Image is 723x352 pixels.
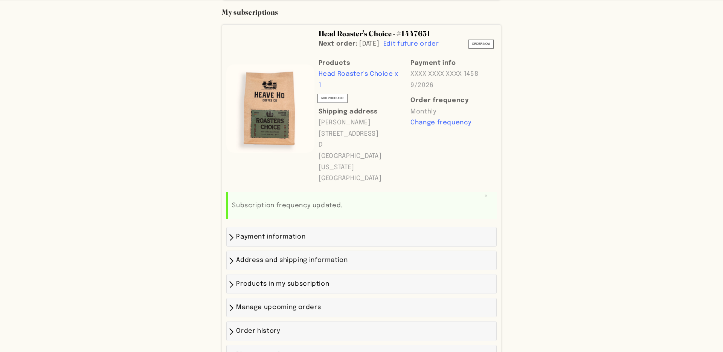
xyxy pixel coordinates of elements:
button: Dismiss [484,192,491,199]
p: [GEOGRAPHIC_DATA][US_STATE] [319,151,403,173]
p: [STREET_ADDRESS] [319,129,403,140]
span: Next order: [319,41,358,47]
p: Monthly [410,106,495,118]
div: Subscription frequency updated. [226,192,497,219]
span: Manage upcoming orders [236,304,321,311]
div: Products in my subscription [227,274,496,294]
h3: Head Roaster's Choice - #1447651 [319,29,495,38]
span: Order now [472,41,490,47]
span: Change frequency [410,117,495,129]
span: Payment info [410,58,495,69]
p: XXXX XXXX XXXX 1458 [410,69,495,80]
a: Head Roaster's Choice x 1 [319,71,399,89]
p: [GEOGRAPHIC_DATA] [319,173,403,184]
button: ADD PRODUCTS [317,94,348,103]
div: Manage upcoming orders [227,298,496,317]
span: Address and shipping information [236,257,348,263]
span: Payment information [236,234,305,240]
div: Address and shipping information [227,251,496,270]
a: Line item image [226,64,314,153]
p: [PERSON_NAME] [319,117,403,129]
div: Order history [227,321,496,341]
h3: My subscriptions [222,8,501,17]
span: ADD PRODUCTS [321,95,345,101]
span: Products [319,58,403,69]
span: [DATE] [359,41,379,47]
span: Order history [236,328,280,334]
div: Payment information [227,227,496,246]
span: Products in my subscription [236,281,329,287]
p: 9/2026 [410,80,495,91]
span: Edit future order [383,41,439,47]
span: Shipping address [319,106,378,118]
span: Order frequency [410,95,495,106]
button: Order now [468,40,494,49]
p: D [319,139,403,151]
